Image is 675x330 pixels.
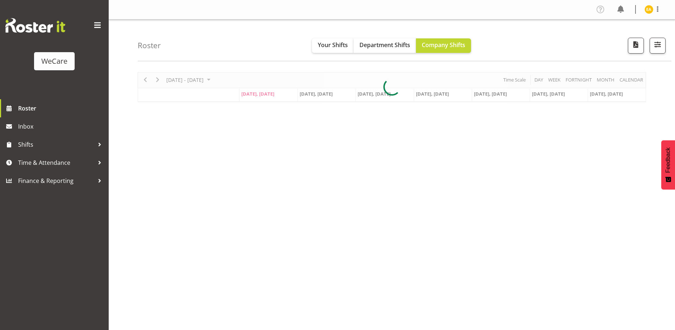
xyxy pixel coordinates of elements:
div: WeCare [41,56,67,67]
span: Time & Attendance [18,157,94,168]
button: Filter Shifts [650,38,666,54]
button: Feedback - Show survey [661,140,675,189]
span: Shifts [18,139,94,150]
span: Department Shifts [359,41,410,49]
h4: Roster [138,41,161,50]
span: Roster [18,103,105,114]
button: Department Shifts [354,38,416,53]
button: Your Shifts [312,38,354,53]
span: Company Shifts [422,41,465,49]
button: Company Shifts [416,38,471,53]
span: Your Shifts [318,41,348,49]
span: Finance & Reporting [18,175,94,186]
img: ena-advincula10844.jpg [645,5,653,14]
span: Feedback [665,147,671,173]
span: Inbox [18,121,105,132]
button: Download a PDF of the roster according to the set date range. [628,38,644,54]
img: Rosterit website logo [5,18,65,33]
